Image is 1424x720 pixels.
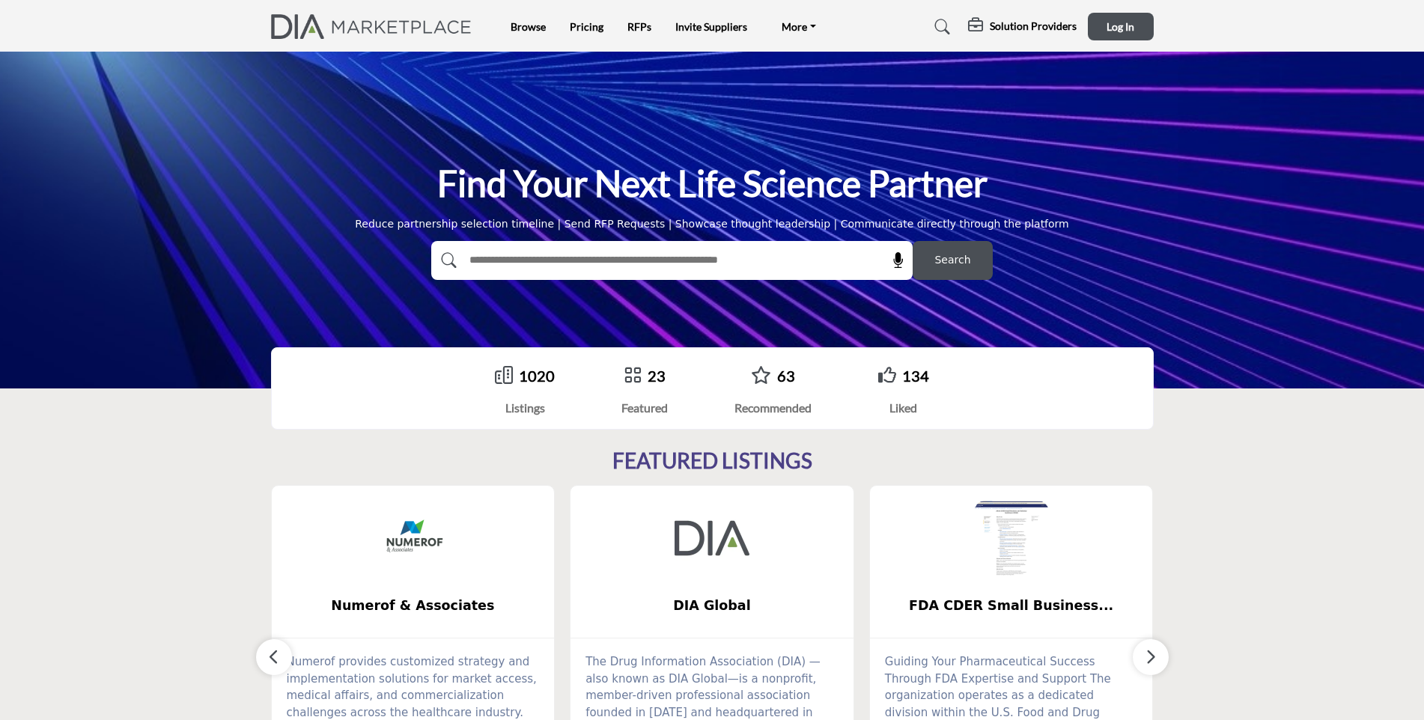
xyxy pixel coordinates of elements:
[593,586,831,626] b: DIA Global
[920,15,960,39] a: Search
[892,596,1131,615] span: FDA CDER Small Business...
[913,241,993,280] button: Search
[355,216,1069,232] div: Reduce partnership selection timeline | Send RFP Requests | Showcase thought leadership | Communi...
[272,586,555,626] a: Numerof & Associates
[570,20,603,33] a: Pricing
[271,14,480,39] img: Site Logo
[437,160,988,207] h1: Find Your Next Life Science Partner
[892,586,1131,626] b: FDA CDER Small Business and Industry Assistance (SBIA)
[968,18,1077,36] div: Solution Providers
[519,367,555,385] a: 1020
[648,367,666,385] a: 23
[878,366,896,384] i: Go to Liked
[751,366,771,386] a: Go to Recommended
[734,399,812,417] div: Recommended
[375,501,450,576] img: Numerof & Associates
[1107,20,1134,33] span: Log In
[621,399,668,417] div: Featured
[777,367,795,385] a: 63
[294,586,532,626] b: Numerof & Associates
[878,399,929,417] div: Liked
[495,399,555,417] div: Listings
[870,586,1153,626] a: FDA CDER Small Business...
[974,501,1049,576] img: FDA CDER Small Business and Industry Assistance (SBIA)
[294,596,532,615] span: Numerof & Associates
[627,20,651,33] a: RFPs
[570,586,854,626] a: DIA Global
[675,20,747,33] a: Invite Suppliers
[624,366,642,386] a: Go to Featured
[990,19,1077,33] h5: Solution Providers
[612,448,812,474] h2: FEATURED LISTINGS
[934,252,970,268] span: Search
[593,596,831,615] span: DIA Global
[511,20,546,33] a: Browse
[771,16,827,37] a: More
[675,501,749,576] img: DIA Global
[1088,13,1154,40] button: Log In
[902,367,929,385] a: 134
